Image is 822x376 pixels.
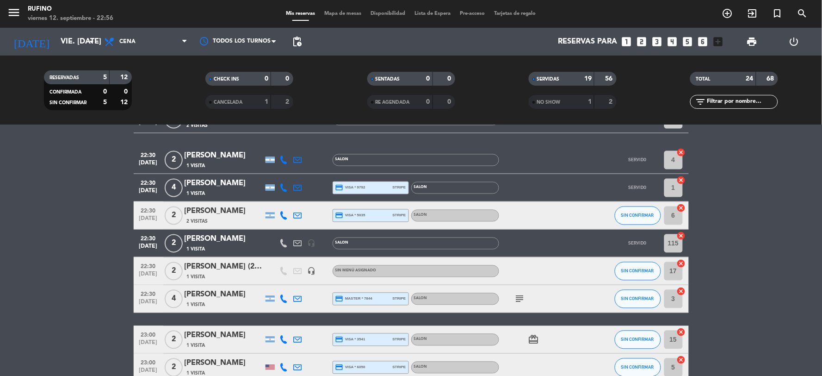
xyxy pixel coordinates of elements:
[187,190,205,198] span: 1 Visita
[187,342,205,350] span: 1 Visita
[393,337,406,343] span: stripe
[629,241,647,246] span: SERVIDO
[335,336,344,344] i: credit_card
[165,151,183,169] span: 2
[393,364,406,370] span: stripe
[103,99,107,106] strong: 5
[137,288,160,299] span: 22:30
[447,99,453,105] strong: 0
[410,11,455,16] span: Lista de Espera
[265,99,268,105] strong: 1
[335,212,344,220] i: credit_card
[455,11,489,16] span: Pre-acceso
[165,290,183,308] span: 4
[615,331,661,349] button: SIN CONFIRMAR
[214,100,242,105] span: CANCELADA
[682,36,694,48] i: looks_5
[797,8,808,19] i: search
[165,262,183,281] span: 2
[7,6,21,19] i: menu
[414,186,427,189] span: SALON
[335,212,365,220] span: visa * 5035
[137,340,160,351] span: [DATE]
[137,160,160,171] span: [DATE]
[615,262,661,281] button: SIN CONFIRMAR
[86,36,97,47] i: arrow_drop_down
[185,206,263,218] div: [PERSON_NAME]
[537,77,560,81] span: SERVIDAS
[695,96,706,107] i: filter_list
[119,38,136,45] span: Cena
[712,36,724,48] i: add_box
[185,233,263,245] div: [PERSON_NAME]
[489,11,541,16] span: Tarjetas de regalo
[124,88,130,95] strong: 0
[137,261,160,271] span: 22:30
[605,75,614,82] strong: 56
[185,289,263,301] div: [PERSON_NAME]
[187,122,208,129] span: 2 Visitas
[187,301,205,309] span: 1 Visita
[49,90,81,94] span: CONFIRMADA
[137,177,160,188] span: 22:30
[722,8,733,19] i: add_circle_outline
[187,163,205,170] span: 1 Visita
[214,77,239,81] span: CHECK INS
[621,269,654,274] span: SIN CONFIRMAR
[185,330,263,342] div: [PERSON_NAME]
[558,38,618,46] span: Reservas para
[621,337,654,342] span: SIN CONFIRMAR
[621,365,654,370] span: SIN CONFIRMAR
[393,185,406,191] span: stripe
[137,150,160,160] span: 22:30
[103,74,107,81] strong: 5
[165,207,183,225] span: 2
[28,14,113,23] div: viernes 12. septiembre - 22:56
[629,185,647,190] span: SERVIDO
[137,271,160,282] span: [DATE]
[615,290,661,308] button: SIN CONFIRMAR
[677,176,686,185] i: cancel
[376,77,400,81] span: SENTADAS
[677,259,686,269] i: cancel
[528,334,539,345] i: card_giftcard
[615,207,661,225] button: SIN CONFIRMAR
[621,36,633,48] i: looks_one
[697,36,709,48] i: looks_6
[308,267,316,276] i: headset_mic
[609,99,614,105] strong: 2
[291,36,303,47] span: pending_actions
[187,218,208,226] span: 2 Visitas
[514,294,525,305] i: subject
[706,97,778,107] input: Filtrar por nombre...
[286,75,291,82] strong: 0
[7,6,21,23] button: menu
[335,269,377,273] span: Sin menú asignado
[696,77,710,81] span: TOTAL
[677,148,686,157] i: cancel
[137,233,160,244] span: 22:30
[137,357,160,368] span: 23:00
[772,8,783,19] i: turned_in_not
[286,99,291,105] strong: 2
[165,331,183,349] span: 2
[447,75,453,82] strong: 0
[335,295,344,303] i: credit_card
[320,11,366,16] span: Mapa de mesas
[426,75,430,82] strong: 0
[185,150,263,162] div: [PERSON_NAME]
[366,11,410,16] span: Disponibilidad
[414,297,427,301] span: SALON
[49,100,87,105] span: SIN CONFIRMAR
[677,232,686,241] i: cancel
[584,75,592,82] strong: 19
[746,36,757,47] span: print
[137,244,160,254] span: [DATE]
[677,204,686,213] i: cancel
[393,213,406,219] span: stripe
[165,179,183,197] span: 4
[265,75,268,82] strong: 0
[788,36,799,47] i: power_settings_new
[615,234,661,253] button: SERVIDO
[28,5,113,14] div: Rufino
